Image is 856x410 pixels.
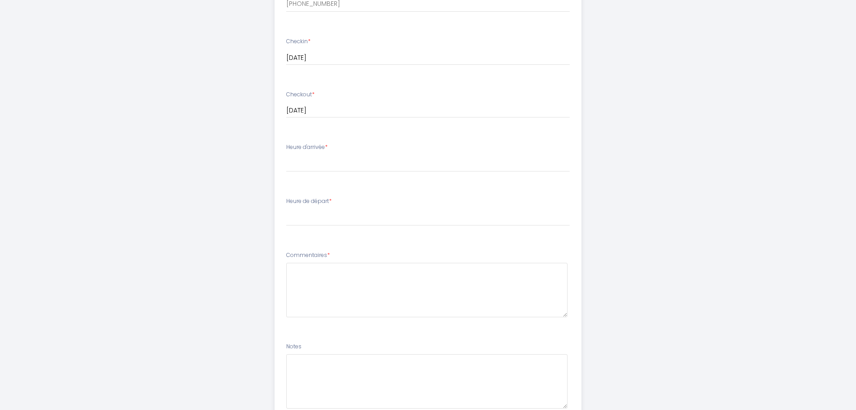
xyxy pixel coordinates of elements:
label: Heure d'arrivée [286,143,328,152]
label: Commentaires [286,251,330,260]
label: Checkin [286,37,310,46]
label: Notes [286,342,302,351]
label: Heure de départ [286,197,332,206]
label: Checkout [286,90,315,99]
